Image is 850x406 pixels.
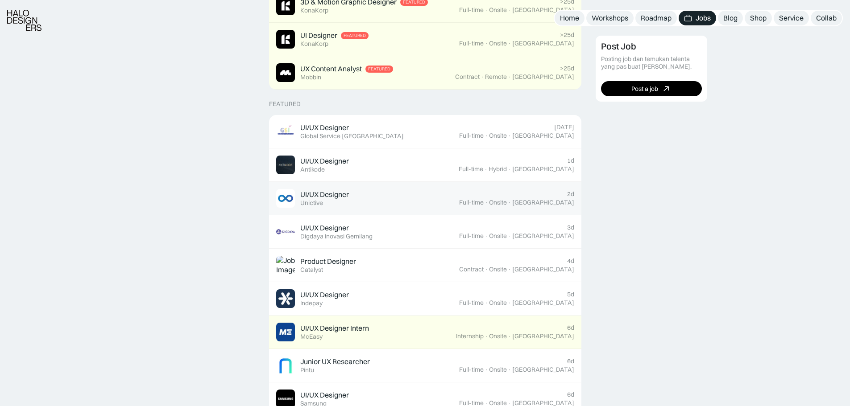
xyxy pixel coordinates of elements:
a: Service [774,11,809,25]
div: Product Designer [300,257,356,266]
div: Onsite [489,299,507,307]
div: Full-time [459,232,484,240]
div: Workshops [592,13,628,23]
a: Job ImageUI/UX Designer InternMcEasy6dInternship·Onsite·[GEOGRAPHIC_DATA] [269,316,581,349]
div: Blog [723,13,738,23]
div: UI/UX Designer [300,390,349,400]
div: Home [560,13,579,23]
div: [GEOGRAPHIC_DATA] [512,199,574,206]
div: Full-time [459,40,484,47]
div: [GEOGRAPHIC_DATA] [512,73,574,81]
div: Digdaya Inovasi Gemilang [300,233,373,240]
div: Pintu [300,366,314,374]
div: · [485,266,488,273]
div: [GEOGRAPHIC_DATA] [512,332,574,340]
div: · [485,299,488,307]
a: Job ImageUX Content AnalystFeaturedMobbin>25dContract·Remote·[GEOGRAPHIC_DATA] [269,56,581,90]
div: 3d [567,224,574,231]
div: Internship [456,332,484,340]
div: · [485,199,488,206]
a: Job ImageUI DesignerFeaturedKonaKorp>25dFull-time·Onsite·[GEOGRAPHIC_DATA] [269,23,581,56]
div: Post a job [631,85,658,92]
a: Job ImageProduct DesignerCatalyst4dContract·Onsite·[GEOGRAPHIC_DATA] [269,249,581,282]
div: UI/UX Designer [300,190,349,199]
div: · [481,73,484,81]
a: Shop [745,11,772,25]
div: Featured [269,100,301,108]
div: [GEOGRAPHIC_DATA] [512,6,574,14]
div: 1d [567,157,574,164]
a: Collab [811,11,842,25]
div: · [508,40,511,47]
a: Job ImageUI/UX DesignerGlobal Service [GEOGRAPHIC_DATA][DATE]Full-time·Onsite·[GEOGRAPHIC_DATA] [269,115,581,148]
a: Job ImageUI/UX DesignerIndepay5dFull-time·Onsite·[GEOGRAPHIC_DATA] [269,282,581,316]
div: Service [779,13,804,23]
div: Unictive [300,199,323,207]
img: Job Image [276,122,295,141]
div: Jobs [696,13,711,23]
img: Job Image [276,156,295,174]
div: Full-time [459,299,484,307]
div: Junior UX Researcher [300,357,370,366]
div: Collab [816,13,837,23]
div: · [485,366,488,373]
div: Posting job dan temukan talenta yang pas buat [PERSON_NAME]. [601,55,702,70]
div: · [484,165,488,173]
a: Roadmap [635,11,677,25]
div: [GEOGRAPHIC_DATA] [512,232,574,240]
img: Job Image [276,356,295,375]
a: Home [555,11,585,25]
div: Full-time [459,132,484,139]
div: · [508,266,511,273]
img: Job Image [276,289,295,308]
div: Roadmap [641,13,672,23]
a: Job ImageUI/UX DesignerDigdaya Inovasi Gemilang3dFull-time·Onsite·[GEOGRAPHIC_DATA] [269,215,581,249]
div: 5d [567,291,574,298]
div: Post Job [601,41,636,52]
div: · [508,6,511,14]
div: Indepay [300,299,323,307]
div: · [508,132,511,139]
img: Job Image [276,222,295,241]
a: Job ImageUI/UX DesignerUnictive2dFull-time·Onsite·[GEOGRAPHIC_DATA] [269,182,581,215]
div: · [508,332,511,340]
div: Antikode [300,166,325,173]
a: Post a job [601,81,702,96]
div: Onsite [489,40,507,47]
div: Full-time [459,165,483,173]
div: UI/UX Designer Intern [300,324,369,333]
div: · [508,232,511,240]
div: [GEOGRAPHIC_DATA] [512,40,574,47]
div: UI Designer [300,31,337,40]
div: Onsite [489,366,507,373]
div: Featured [344,33,366,38]
div: [GEOGRAPHIC_DATA] [512,366,574,373]
a: Jobs [679,11,716,25]
div: KonaKorp [300,40,328,48]
a: Blog [718,11,743,25]
div: UI/UX Designer [300,123,349,132]
div: Mobbin [300,74,321,81]
div: · [508,165,511,173]
div: · [508,366,511,373]
div: Featured [368,66,390,72]
div: · [508,73,511,81]
div: · [508,299,511,307]
div: UI/UX Designer [300,156,349,166]
div: Remote [485,73,507,81]
div: Onsite [489,6,507,14]
div: [GEOGRAPHIC_DATA] [512,299,574,307]
div: Global Service [GEOGRAPHIC_DATA] [300,132,404,140]
div: Full-time [459,199,484,206]
div: >25d [560,65,574,72]
div: · [485,6,488,14]
div: [GEOGRAPHIC_DATA] [512,165,574,173]
div: Contract [455,73,480,81]
div: 2d [567,190,574,198]
div: · [485,232,488,240]
div: Hybrid [489,165,507,173]
div: Onsite [489,132,507,139]
img: Job Image [276,256,295,275]
img: Job Image [276,323,295,341]
div: [GEOGRAPHIC_DATA] [512,132,574,139]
